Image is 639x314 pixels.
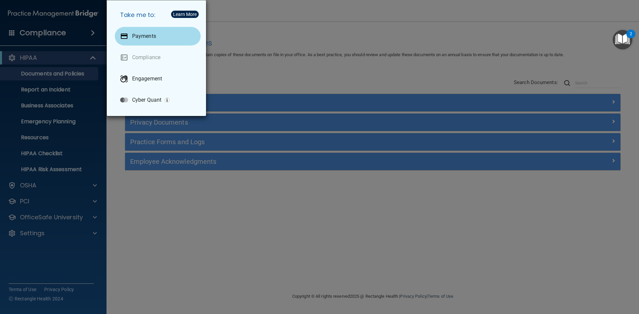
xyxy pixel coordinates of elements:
[132,33,156,40] p: Payments
[132,97,161,103] p: Cyber Quant
[115,69,201,88] a: Engagement
[115,6,201,24] h5: Take me to:
[171,11,199,18] button: Learn More
[630,34,632,43] div: 2
[115,27,201,46] a: Payments
[115,48,201,67] a: Compliance
[132,75,162,82] p: Engagement
[173,12,197,17] div: Learn More
[613,30,632,50] button: Open Resource Center, 2 new notifications
[115,91,201,109] a: Cyber Quant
